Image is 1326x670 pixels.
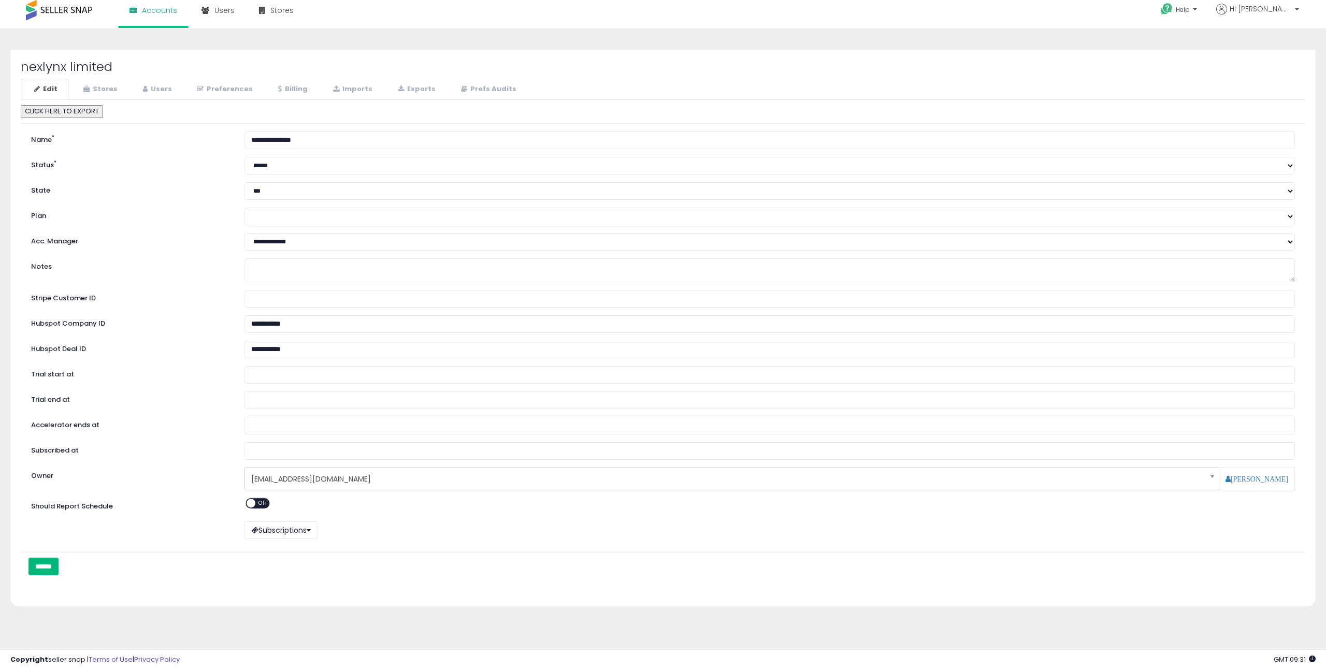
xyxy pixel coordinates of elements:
[384,79,446,100] a: Exports
[1274,654,1316,664] span: 2025-09-15 09:31 GMT
[320,79,383,100] a: Imports
[270,5,294,16] span: Stores
[251,470,1199,488] span: [EMAIL_ADDRESS][DOMAIN_NAME]
[23,233,237,246] label: Acc. Manager
[142,5,177,16] span: Accounts
[23,315,237,329] label: Hubspot Company ID
[1160,3,1173,16] i: Get Help
[89,654,133,664] a: Terms of Use
[23,391,237,405] label: Trial end at
[23,157,237,170] label: Status
[255,499,272,507] span: OFF
[23,341,237,354] label: Hubspot Deal ID
[184,79,264,100] a: Preferences
[23,182,237,196] label: State
[23,290,237,303] label: Stripe Customer ID
[31,502,113,512] label: Should Report Schedule
[10,654,48,664] strong: Copyright
[265,79,319,100] a: Billing
[23,417,237,430] label: Accelerator ends at
[21,79,68,100] a: Edit
[1226,475,1288,483] a: [PERSON_NAME]
[1216,4,1299,27] a: Hi [PERSON_NAME]
[448,79,527,100] a: Prefs Audits
[23,366,237,380] label: Trial start at
[21,105,103,118] button: CLICK HERE TO EXPORT
[23,132,237,145] label: Name
[1230,4,1292,14] span: Hi [PERSON_NAME]
[10,655,180,665] div: seller snap | |
[1176,5,1190,14] span: Help
[21,60,1305,74] h2: nexlynx limited
[69,79,128,100] a: Stores
[23,208,237,221] label: Plan
[31,471,53,481] label: Owner
[23,258,237,272] label: Notes
[244,521,318,539] button: Subscriptions
[23,442,237,456] label: Subscribed at
[214,5,235,16] span: Users
[129,79,183,100] a: Users
[134,654,180,664] a: Privacy Policy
